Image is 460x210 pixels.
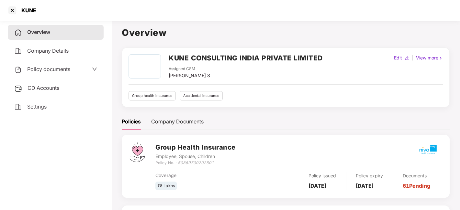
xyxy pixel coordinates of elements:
[169,53,323,63] h2: KUNE CONSULTING INDIA PRIVATE LIMITED
[14,103,22,111] img: svg+xml;base64,PHN2ZyB4bWxucz0iaHR0cDovL3d3dy53My5vcmcvMjAwMC9zdmciIHdpZHRoPSIyNCIgaGVpZ2h0PSIyNC...
[356,172,383,179] div: Policy expiry
[177,160,214,165] i: 50869700202501
[14,66,22,74] img: svg+xml;base64,PHN2ZyB4bWxucz0iaHR0cDovL3d3dy53My5vcmcvMjAwMC9zdmciIHdpZHRoPSIyNCIgaGVpZ2h0PSIyNC...
[92,67,97,72] span: down
[28,85,59,91] span: CD Accounts
[155,142,235,152] h3: Group Health Insurance
[403,183,430,189] a: 61 Pending
[155,153,235,160] div: Employee, Spouse, Children
[122,26,450,40] h1: Overview
[405,56,409,60] img: editIcon
[27,66,70,72] span: Policy documents
[356,183,374,189] b: [DATE]
[122,118,141,126] div: Policies
[14,85,22,92] img: svg+xml;base64,PHN2ZyB3aWR0aD0iMjUiIGhlaWdodD0iMjQiIHZpZXdCb3g9IjAgMCAyNSAyNCIgZmlsbD0ibm9uZSIgeG...
[309,183,326,189] b: [DATE]
[27,103,47,110] span: Settings
[151,118,204,126] div: Company Documents
[309,172,336,179] div: Policy issued
[155,172,251,179] div: Coverage
[438,56,443,60] img: rightIcon
[27,47,69,54] span: Company Details
[415,54,444,61] div: View more
[155,160,235,166] div: Policy No. -
[169,66,210,72] div: Assigned CSM
[403,172,430,179] div: Documents
[27,29,50,35] span: Overview
[14,47,22,55] img: svg+xml;base64,PHN2ZyB4bWxucz0iaHR0cDovL3d3dy53My5vcmcvMjAwMC9zdmciIHdpZHRoPSIyNCIgaGVpZ2h0PSIyNC...
[417,138,439,161] img: mbhicl.png
[155,182,177,190] div: ₹8 Lakhs
[129,91,176,100] div: Group health insurance
[169,72,210,79] div: [PERSON_NAME] S
[410,54,415,61] div: |
[14,29,22,37] img: svg+xml;base64,PHN2ZyB4bWxucz0iaHR0cDovL3d3dy53My5vcmcvMjAwMC9zdmciIHdpZHRoPSIyNCIgaGVpZ2h0PSIyNC...
[393,54,403,61] div: Edit
[17,7,36,14] div: KUNE
[180,91,223,100] div: Accidental insurance
[129,142,145,162] img: svg+xml;base64,PHN2ZyB4bWxucz0iaHR0cDovL3d3dy53My5vcmcvMjAwMC9zdmciIHdpZHRoPSI0Ny43MTQiIGhlaWdodD...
